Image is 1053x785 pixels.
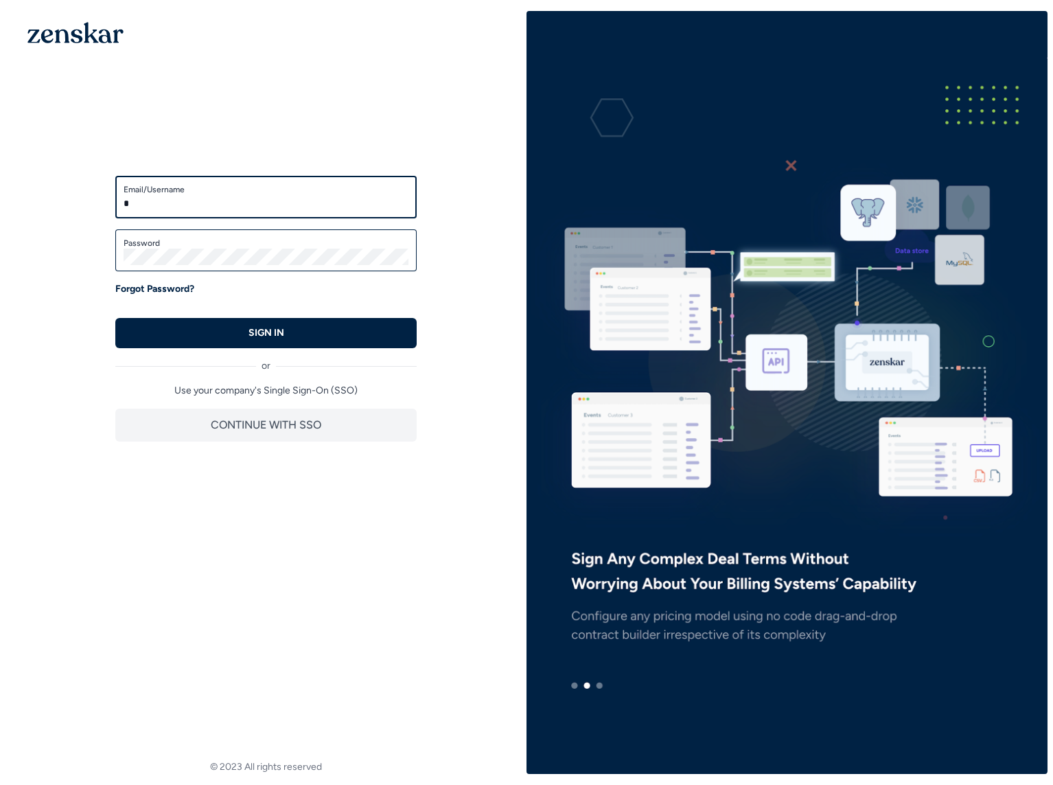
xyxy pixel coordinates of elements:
p: SIGN IN [248,326,284,340]
footer: © 2023 All rights reserved [5,760,526,774]
a: Forgot Password? [115,282,194,296]
button: CONTINUE WITH SSO [115,409,417,442]
button: SIGN IN [115,318,417,348]
label: Email/Username [124,184,408,195]
label: Password [124,238,408,249]
img: 1OGAJ2xQqyY4LXKgY66KYq0eOWRCkrZdAb3gUhuVAqdWPZE9SRJmCz+oDMSn4zDLXe31Ii730ItAGKgCKgCCgCikA4Av8PJUP... [27,22,124,43]
p: Use your company's Single Sign-On (SSO) [115,384,417,398]
img: e3ZQAAAMhDCM8y96E9JIIDxLgAABAgQIECBAgAABAgQyAoJA5mpDCRAgQIAAAQIECBAgQIAAAQIECBAgQKAsIAiU37edAAECB... [526,58,1048,727]
div: or [115,348,417,373]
